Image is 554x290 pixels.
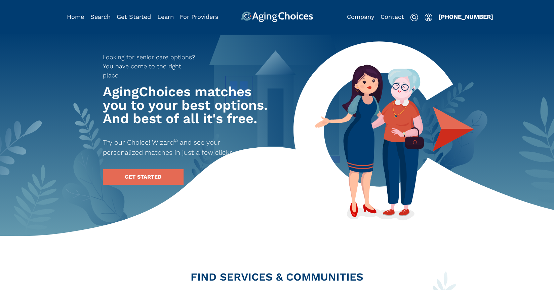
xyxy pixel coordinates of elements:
a: Company [347,13,374,20]
a: Learn [157,13,174,20]
h2: FIND SERVICES & COMMUNITIES [62,271,492,282]
img: search-icon.svg [410,13,418,22]
sup: © [174,138,178,144]
div: Popover trigger [90,11,111,22]
p: Looking for senior care options? You have come to the right place. [103,52,200,80]
a: Get Started [117,13,151,20]
a: Search [90,13,111,20]
a: [PHONE_NUMBER] [438,13,493,20]
p: Try our Choice! Wizard and see your personalized matches in just a few clicks. [103,137,259,157]
a: Home [67,13,84,20]
a: GET STARTED [103,169,184,185]
a: For Providers [180,13,218,20]
img: AgingChoices [241,11,313,22]
img: user-icon.svg [425,13,432,22]
div: Popover trigger [425,11,432,22]
a: Contact [381,13,404,20]
h1: AgingChoices matches you to your best options. And best of all it's free. [103,85,271,125]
